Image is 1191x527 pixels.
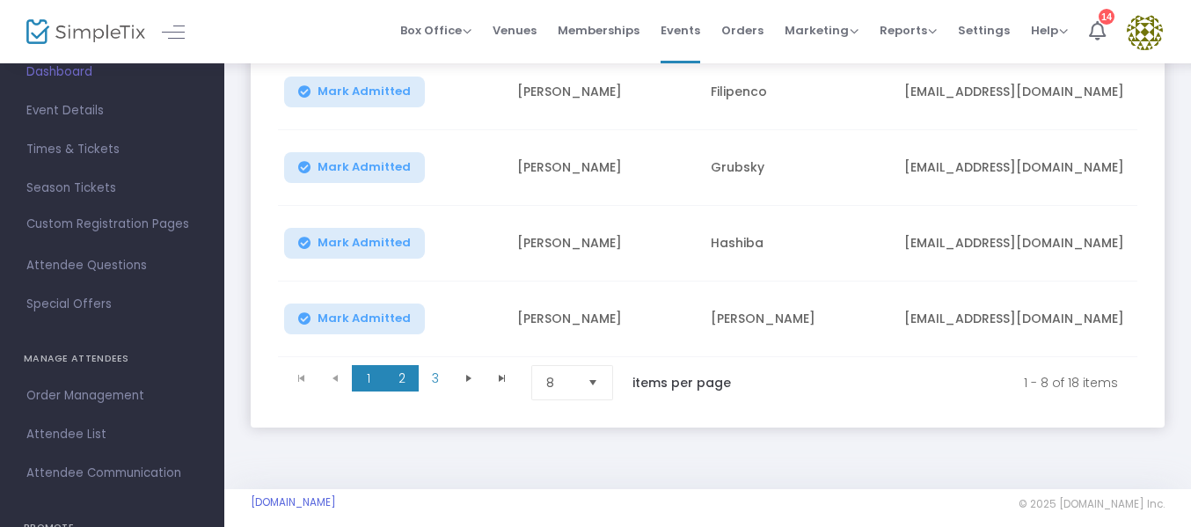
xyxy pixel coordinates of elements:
td: Hashiba [700,206,894,282]
button: Mark Admitted [284,304,425,334]
button: Mark Admitted [284,152,425,183]
span: © 2025 [DOMAIN_NAME] Inc. [1019,497,1165,511]
span: Reports [880,22,937,39]
td: [EMAIL_ADDRESS][DOMAIN_NAME] [894,55,1158,130]
td: [PERSON_NAME] [507,55,700,130]
button: Mark Admitted [284,228,425,259]
span: Memberships [558,8,639,53]
label: items per page [632,374,731,392]
td: [EMAIL_ADDRESS][DOMAIN_NAME] [894,130,1158,206]
span: Attendee List [26,423,198,446]
td: [EMAIL_ADDRESS][DOMAIN_NAME] [894,282,1158,357]
span: Page 1 [352,365,385,392]
span: Mark Admitted [318,311,411,326]
span: Event Details [26,99,198,122]
span: Page 3 [419,365,452,392]
span: Go to the next page [452,365,486,392]
span: Order Management [26,384,198,407]
td: [PERSON_NAME] [700,282,894,357]
td: Grubsky [700,130,894,206]
span: Venues [493,8,537,53]
span: Attendee Questions [26,254,198,277]
td: [PERSON_NAME] [507,206,700,282]
kendo-pager-info: 1 - 8 of 18 items [768,365,1118,400]
span: Events [661,8,700,53]
td: Filipenco [700,55,894,130]
td: [PERSON_NAME] [507,282,700,357]
span: Mark Admitted [318,160,411,174]
div: 14 [1099,9,1114,25]
span: Settings [958,8,1010,53]
span: 8 [546,374,574,392]
span: Go to the last page [495,371,509,385]
span: Attendee Communication [26,462,198,485]
span: Special Offers [26,293,198,316]
span: Marketing [785,22,859,39]
h4: MANAGE ATTENDEES [24,341,201,377]
span: Help [1031,22,1068,39]
span: Times & Tickets [26,138,198,161]
span: Orders [721,8,764,53]
span: Dashboard [26,61,198,84]
span: Go to the next page [462,371,476,385]
span: Mark Admitted [318,84,411,99]
button: Select [581,366,605,399]
td: [PERSON_NAME] [507,130,700,206]
span: Box Office [400,22,471,39]
span: Season Tickets [26,177,198,200]
span: Go to the last page [486,365,519,392]
button: Mark Admitted [284,77,425,107]
span: Page 2 [385,365,419,392]
span: Custom Registration Pages [26,216,189,233]
a: [DOMAIN_NAME] [251,495,336,509]
td: [EMAIL_ADDRESS][DOMAIN_NAME] [894,206,1158,282]
span: Mark Admitted [318,236,411,250]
